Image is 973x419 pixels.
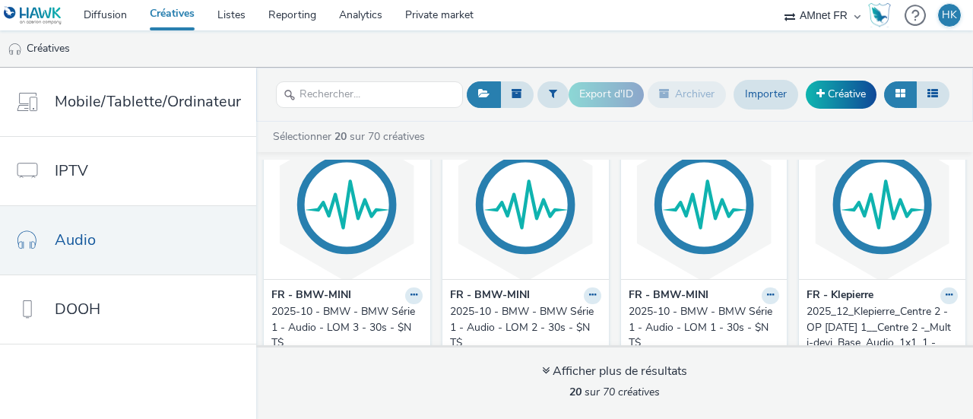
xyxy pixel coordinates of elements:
[446,131,605,279] img: 2025-10 - BMW - BMW Série 1 - Audio - LOM 2 - 30s - $NT$ visual
[625,131,784,279] img: 2025-10 - BMW - BMW Série 1 - Audio - LOM 1 - 30s - $NT$ visual
[807,304,952,351] div: 2025_12_Klepierre_Centre 2 - OP [DATE] 1__Centre 2 -_Multi-devi_Base_Audio_1x1_1 - $NT$
[884,81,917,107] button: Grille
[4,6,62,25] img: undefined Logo
[629,304,774,351] div: 2025-10 - BMW - BMW Série 1 - Audio - LOM 1 - 30s - $NT$
[734,80,798,109] a: Importer
[268,131,426,279] img: 2025-10 - BMW - BMW Série 1 - Audio - LOM 3 - 30s - $NT$ visual
[569,385,660,399] span: sur 70 créatives
[55,160,88,182] span: IPTV
[648,81,726,107] button: Archiver
[868,3,891,27] img: Hawk Academy
[916,81,949,107] button: Liste
[942,4,957,27] div: HK
[276,81,463,108] input: Rechercher...
[271,129,431,144] a: Sélectionner sur 70 créatives
[569,82,644,106] button: Export d'ID
[450,304,601,351] a: 2025-10 - BMW - BMW Série 1 - Audio - LOM 2 - 30s - $NT$
[271,304,423,351] a: 2025-10 - BMW - BMW Série 1 - Audio - LOM 3 - 30s - $NT$
[569,385,582,399] strong: 20
[806,81,876,108] a: Créative
[803,131,962,279] img: 2025_12_Klepierre_Centre 2 - OP Noël 1__Centre 2 -_Multi-devi_Base_Audio_1x1_1 - $NT$ visual
[868,3,897,27] a: Hawk Academy
[271,287,351,305] strong: FR - BMW-MINI
[55,90,241,113] span: Mobile/Tablette/Ordinateur
[55,298,100,320] span: DOOH
[542,363,687,380] div: Afficher plus de résultats
[8,42,23,57] img: audio
[55,229,96,251] span: Audio
[629,304,780,351] a: 2025-10 - BMW - BMW Série 1 - Audio - LOM 1 - 30s - $NT$
[807,304,958,351] a: 2025_12_Klepierre_Centre 2 - OP [DATE] 1__Centre 2 -_Multi-devi_Base_Audio_1x1_1 - $NT$
[334,129,347,144] strong: 20
[450,287,530,305] strong: FR - BMW-MINI
[271,304,417,351] div: 2025-10 - BMW - BMW Série 1 - Audio - LOM 3 - 30s - $NT$
[629,287,708,305] strong: FR - BMW-MINI
[807,287,873,305] strong: FR - Klepierre
[450,304,595,351] div: 2025-10 - BMW - BMW Série 1 - Audio - LOM 2 - 30s - $NT$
